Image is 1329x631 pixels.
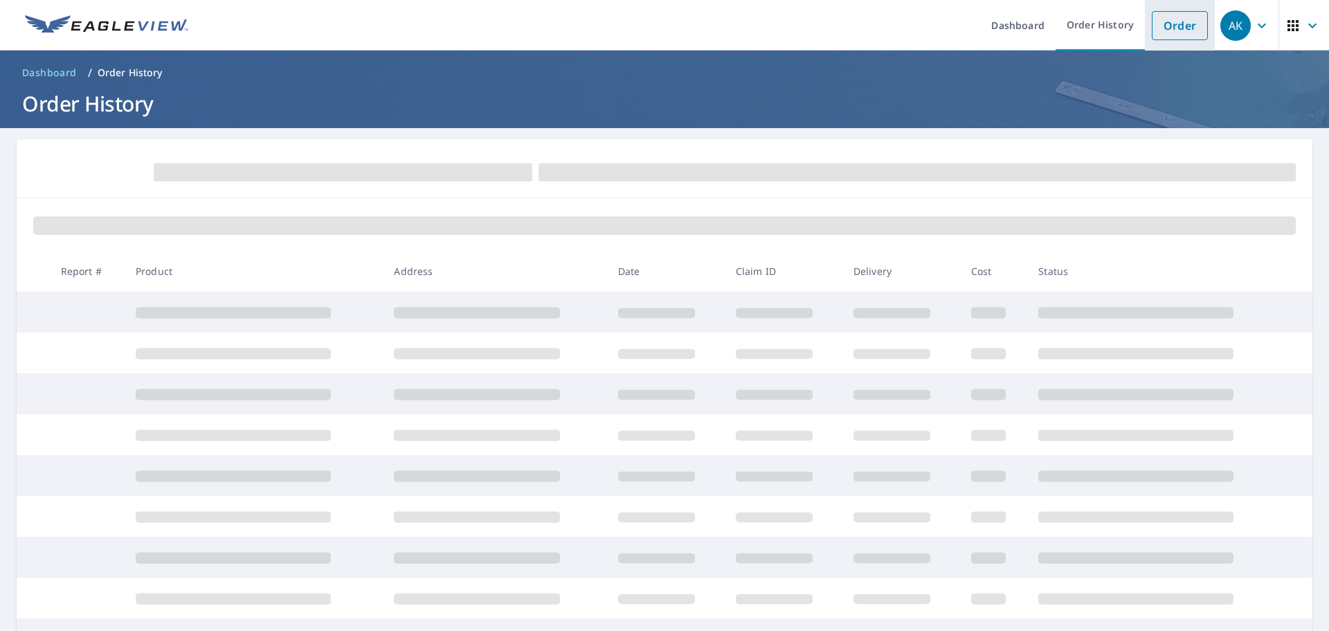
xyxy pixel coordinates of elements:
a: Dashboard [17,62,82,84]
img: EV Logo [25,15,188,36]
div: AK [1220,10,1251,41]
th: Address [383,251,606,292]
h1: Order History [17,89,1312,118]
th: Date [607,251,725,292]
th: Product [125,251,383,292]
span: Dashboard [22,66,77,80]
nav: breadcrumb [17,62,1312,84]
th: Report # [50,251,125,292]
a: Order [1152,11,1208,40]
th: Cost [960,251,1028,292]
th: Claim ID [725,251,842,292]
th: Delivery [842,251,960,292]
li: / [88,64,92,81]
th: Status [1027,251,1286,292]
p: Order History [98,66,163,80]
